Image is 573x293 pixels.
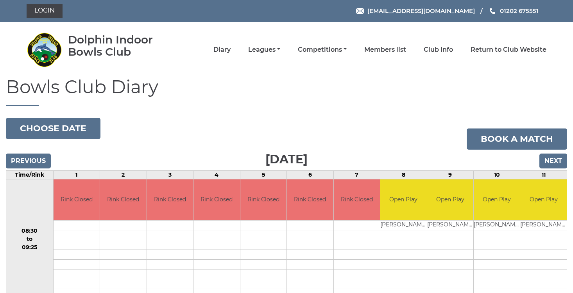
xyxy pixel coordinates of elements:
td: Time/Rink [6,170,54,179]
input: Next [539,154,567,168]
td: [PERSON_NAME] [474,221,520,230]
td: [PERSON_NAME] [427,221,473,230]
td: [PERSON_NAME] [380,221,426,230]
a: Leagues [248,45,280,54]
td: Rink Closed [54,179,100,221]
a: Book a match [467,128,567,150]
td: Open Play [380,179,426,221]
a: Members list [364,45,406,54]
img: Email [356,8,364,14]
div: Dolphin Indoor Bowls Club [68,34,175,58]
a: Competitions [298,45,347,54]
td: 4 [193,170,240,179]
td: Open Play [474,179,520,221]
td: Rink Closed [240,179,286,221]
td: Open Play [427,179,473,221]
a: Email [EMAIL_ADDRESS][DOMAIN_NAME] [356,6,475,15]
td: 7 [333,170,380,179]
td: 5 [240,170,286,179]
td: 10 [474,170,520,179]
td: Rink Closed [147,179,193,221]
a: Diary [213,45,231,54]
img: Dolphin Indoor Bowls Club [27,32,62,67]
td: [PERSON_NAME] [520,221,567,230]
a: Return to Club Website [471,45,546,54]
td: 1 [53,170,100,179]
td: 3 [147,170,193,179]
td: Rink Closed [100,179,146,221]
td: 8 [380,170,427,179]
td: Open Play [520,179,567,221]
td: 9 [427,170,473,179]
button: Choose date [6,118,100,139]
h1: Bowls Club Diary [6,77,567,106]
td: 6 [287,170,333,179]
span: [EMAIL_ADDRESS][DOMAIN_NAME] [367,7,475,14]
td: Rink Closed [334,179,380,221]
td: Rink Closed [287,179,333,221]
input: Previous [6,154,51,168]
a: Login [27,4,63,18]
span: 01202 675551 [500,7,539,14]
td: Rink Closed [193,179,240,221]
td: 2 [100,170,147,179]
td: 11 [520,170,567,179]
a: Phone us 01202 675551 [489,6,539,15]
img: Phone us [490,8,495,14]
a: Club Info [424,45,453,54]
